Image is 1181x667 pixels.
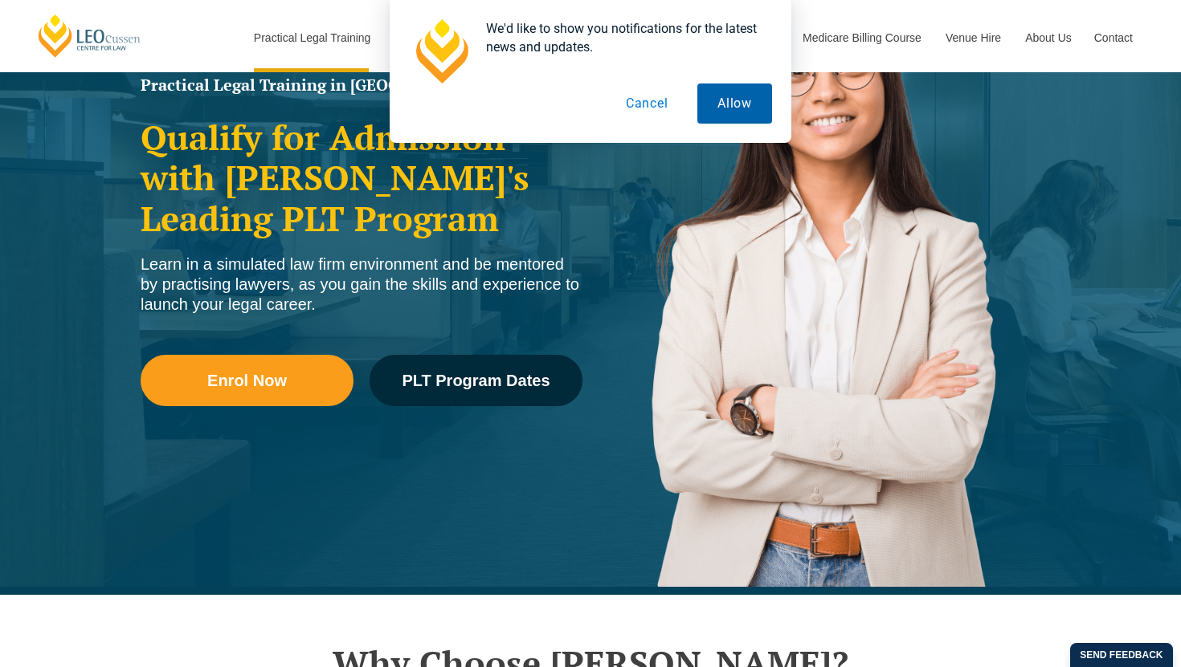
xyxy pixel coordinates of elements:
h2: Qualify for Admission with [PERSON_NAME]'s Leading PLT Program [141,117,582,238]
button: Cancel [606,83,689,124]
a: Enrol Now [141,355,353,406]
img: notification icon [409,19,473,83]
div: Learn in a simulated law firm environment and be mentored by practising lawyers, as you gain the ... [141,254,582,315]
div: We'd like to show you notifications for the latest news and updates. [473,19,772,56]
span: Enrol Now [207,372,287,388]
button: Allow [697,83,772,124]
a: PLT Program Dates [370,355,582,406]
span: PLT Program Dates [402,372,550,388]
